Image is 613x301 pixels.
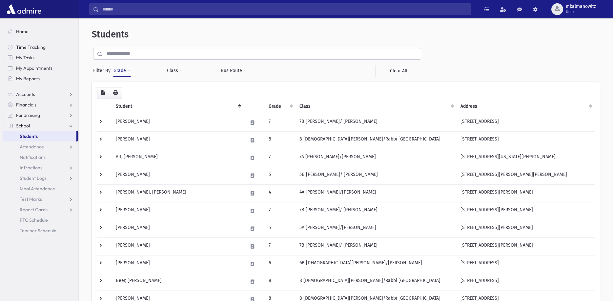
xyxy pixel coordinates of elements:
[16,102,36,108] span: Financials
[566,4,596,9] span: mkalmanowitz
[265,114,296,131] td: 7
[112,149,243,167] td: Alt, [PERSON_NAME]
[16,55,34,61] span: My Tasks
[112,202,243,220] td: [PERSON_NAME]
[457,237,595,255] td: [STREET_ADDRESS][PERSON_NAME]
[296,184,457,202] td: 4A [PERSON_NAME]/[PERSON_NAME]
[112,184,243,202] td: [PERSON_NAME], [PERSON_NAME]
[296,273,457,291] td: 8 [DEMOGRAPHIC_DATA][PERSON_NAME]/Rabbi [GEOGRAPHIC_DATA]
[16,65,52,71] span: My Appointments
[296,202,457,220] td: 7B [PERSON_NAME]/ [PERSON_NAME]
[220,65,247,77] button: Bus Route
[265,255,296,273] td: 6
[167,65,183,77] button: Class
[3,173,78,183] a: Student Logs
[265,273,296,291] td: 8
[3,183,78,194] a: Meal Attendance
[113,65,131,77] button: Grade
[3,225,78,236] a: Teacher Schedule
[265,184,296,202] td: 4
[3,162,78,173] a: Infractions
[296,99,457,114] th: Class: activate to sort column ascending
[457,220,595,237] td: [STREET_ADDRESS][PERSON_NAME]
[16,91,35,97] span: Accounts
[265,149,296,167] td: 7
[20,144,44,150] span: Attendance
[3,73,78,84] a: My Reports
[296,131,457,149] td: 8 [DEMOGRAPHIC_DATA][PERSON_NAME]/Rabbi [GEOGRAPHIC_DATA]
[92,29,129,40] span: Students
[265,131,296,149] td: 8
[16,112,40,118] span: Fundraising
[457,167,595,184] td: [STREET_ADDRESS][PERSON_NAME][PERSON_NAME]
[457,273,595,291] td: [STREET_ADDRESS]
[3,131,76,141] a: Students
[20,175,47,181] span: Student Logs
[99,3,471,15] input: Search
[457,99,595,114] th: Address: activate to sort column ascending
[296,237,457,255] td: 7B [PERSON_NAME]/ [PERSON_NAME]
[20,165,42,171] span: Infractions
[112,99,243,114] th: Student: activate to sort column descending
[3,204,78,215] a: Report Cards
[93,67,113,74] span: Filter By
[109,87,122,99] button: Print
[3,194,78,204] a: Test Marks
[16,44,46,50] span: Time Tracking
[112,220,243,237] td: [PERSON_NAME]
[3,100,78,110] a: Financials
[112,237,243,255] td: [PERSON_NAME]
[20,133,38,139] span: Students
[20,228,56,234] span: Teacher Schedule
[3,121,78,131] a: School
[3,89,78,100] a: Accounts
[112,255,243,273] td: [PERSON_NAME]
[457,131,595,149] td: [STREET_ADDRESS]
[20,154,46,160] span: Notifications
[3,141,78,152] a: Attendance
[265,220,296,237] td: 5
[5,3,43,16] img: AdmirePro
[16,123,30,129] span: School
[265,202,296,220] td: 7
[20,217,48,223] span: PTC Schedule
[20,196,42,202] span: Test Marks
[296,167,457,184] td: 5B [PERSON_NAME]/ [PERSON_NAME]
[3,215,78,225] a: PTC Schedule
[296,149,457,167] td: 7A [PERSON_NAME]/[PERSON_NAME]
[296,255,457,273] td: 6B [DEMOGRAPHIC_DATA][PERSON_NAME]/[PERSON_NAME]
[376,65,421,77] a: Clear All
[20,186,55,192] span: Meal Attendance
[296,220,457,237] td: 5A [PERSON_NAME]/[PERSON_NAME]
[3,42,78,52] a: Time Tracking
[16,76,40,82] span: My Reports
[265,99,296,114] th: Grade: activate to sort column ascending
[457,149,595,167] td: [STREET_ADDRESS][US_STATE][PERSON_NAME]
[112,114,243,131] td: [PERSON_NAME]
[112,167,243,184] td: [PERSON_NAME]
[3,152,78,162] a: Notifications
[265,167,296,184] td: 5
[457,184,595,202] td: [STREET_ADDRESS][PERSON_NAME]
[3,52,78,63] a: My Tasks
[97,87,109,99] button: CSV
[457,114,595,131] td: [STREET_ADDRESS]
[16,28,29,34] span: Home
[112,131,243,149] td: [PERSON_NAME]
[457,202,595,220] td: [STREET_ADDRESS][PERSON_NAME]
[566,9,596,14] span: User
[296,114,457,131] td: 7B [PERSON_NAME]/ [PERSON_NAME]
[3,110,78,121] a: Fundraising
[112,273,243,291] td: Beer, [PERSON_NAME]
[265,237,296,255] td: 7
[3,63,78,73] a: My Appointments
[457,255,595,273] td: [STREET_ADDRESS]
[20,207,48,213] span: Report Cards
[3,26,78,37] a: Home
